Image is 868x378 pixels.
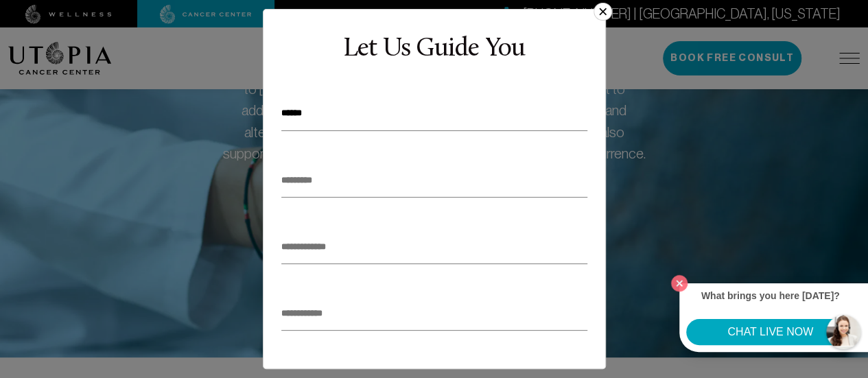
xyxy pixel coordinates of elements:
div: Let Us Guide You [278,35,591,64]
button: CHAT LIVE NOW [686,319,854,345]
button: × [594,3,611,21]
strong: What brings you here [DATE]? [701,290,840,301]
button: Close [668,272,691,295]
